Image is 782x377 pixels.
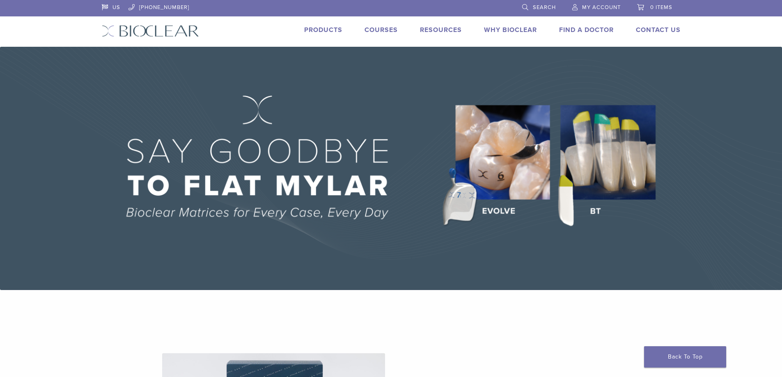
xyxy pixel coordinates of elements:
[559,26,614,34] a: Find A Doctor
[304,26,342,34] a: Products
[650,4,672,11] span: 0 items
[102,25,199,37] img: Bioclear
[484,26,537,34] a: Why Bioclear
[644,346,726,368] a: Back To Top
[420,26,462,34] a: Resources
[533,4,556,11] span: Search
[636,26,681,34] a: Contact Us
[582,4,621,11] span: My Account
[365,26,398,34] a: Courses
